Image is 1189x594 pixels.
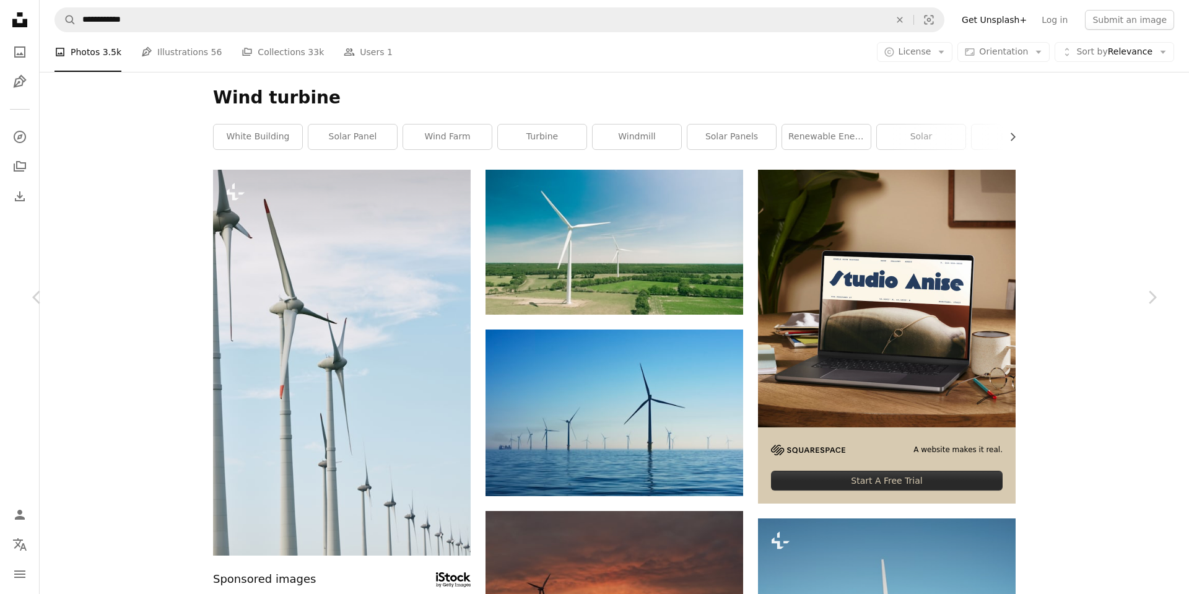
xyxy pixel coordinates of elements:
span: Relevance [1076,46,1152,58]
a: Photos [7,40,32,64]
h1: Wind turbine [213,87,1016,109]
a: A website makes it real.Start A Free Trial [758,170,1016,504]
a: Collections [7,154,32,179]
a: turbine [498,124,586,149]
div: Start A Free Trial [771,471,1003,491]
button: Menu [7,562,32,587]
span: 33k [308,45,324,59]
a: solar [877,124,965,149]
span: 1 [387,45,393,59]
button: Language [7,532,32,557]
a: Download History [7,184,32,209]
img: a row of wind turbines in a field [213,170,471,556]
a: Explore [7,124,32,149]
button: Clear [886,8,913,32]
a: white electic windmill [486,407,743,418]
button: Sort byRelevance [1055,42,1174,62]
a: Illustrations [7,69,32,94]
span: Orientation [979,46,1028,56]
a: white building [214,124,302,149]
img: file-1705123271268-c3eaf6a79b21image [758,170,1016,427]
a: solar panel [308,124,397,149]
span: License [899,46,931,56]
button: License [877,42,953,62]
a: Log in [1034,10,1075,30]
button: Orientation [957,42,1050,62]
img: white windmill during daytime [486,170,743,315]
a: Illustrations 56 [141,32,222,72]
span: 56 [211,45,222,59]
a: wind farm [403,124,492,149]
button: Submit an image [1085,10,1174,30]
form: Find visuals sitewide [54,7,944,32]
a: Get Unsplash+ [954,10,1034,30]
a: Collections 33k [242,32,324,72]
a: solar panels [687,124,776,149]
a: white windmill during daytime [486,236,743,247]
a: windmill [593,124,681,149]
button: Search Unsplash [55,8,76,32]
a: renewable energy [782,124,871,149]
a: Users 1 [344,32,393,72]
a: energy [972,124,1060,149]
span: A website makes it real. [913,445,1003,455]
img: white electic windmill [486,330,743,497]
button: scroll list to the right [1001,124,1016,149]
img: file-1705255347840-230a6ab5bca9image [771,445,845,455]
button: Visual search [914,8,944,32]
span: Sponsored images [213,570,316,588]
a: Next [1115,238,1189,357]
span: Sort by [1076,46,1107,56]
a: a row of wind turbines in a field [213,357,471,368]
a: Log in / Sign up [7,502,32,527]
